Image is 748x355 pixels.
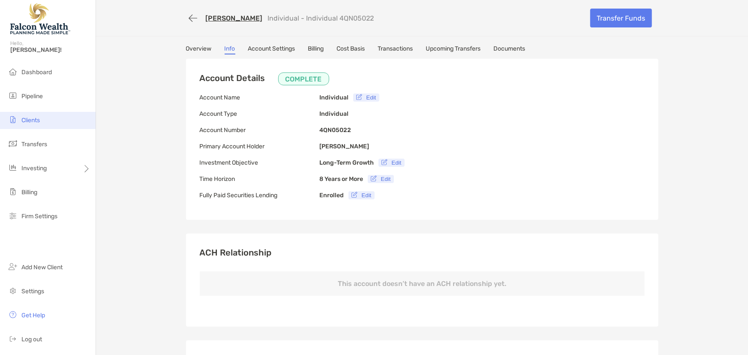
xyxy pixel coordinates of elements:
[200,72,329,85] h3: Account Details
[21,264,63,271] span: Add New Client
[10,46,90,54] span: [PERSON_NAME]!
[8,187,18,197] img: billing icon
[200,125,320,135] p: Account Number
[206,14,263,22] a: [PERSON_NAME]
[10,3,70,34] img: Falcon Wealth Planning Logo
[320,175,363,183] b: 8 Years or More
[21,141,47,148] span: Transfers
[8,262,18,272] img: add_new_client icon
[494,45,526,54] a: Documents
[320,192,344,199] b: Enrolled
[348,191,375,199] button: Edit
[21,189,37,196] span: Billing
[268,14,374,22] p: Individual - Individual 4QN05022
[8,66,18,77] img: dashboard icon
[320,159,374,166] b: Long-Term Growth
[8,114,18,125] img: clients icon
[200,141,320,152] p: Primary Account Holder
[285,74,322,84] p: COMPLETE
[21,213,57,220] span: Firm Settings
[21,336,42,343] span: Log out
[320,110,349,117] b: Individual
[200,271,645,296] p: This account doesn’t have an ACH relationship yet.
[426,45,481,54] a: Upcoming Transfers
[200,157,320,168] p: Investment Objective
[8,90,18,101] img: pipeline icon
[8,310,18,320] img: get-help icon
[21,288,44,295] span: Settings
[248,45,295,54] a: Account Settings
[21,312,45,319] span: Get Help
[21,69,52,76] span: Dashboard
[337,45,365,54] a: Cost Basis
[368,175,394,183] button: Edit
[21,93,43,100] span: Pipeline
[378,45,413,54] a: Transactions
[308,45,324,54] a: Billing
[320,94,349,101] b: Individual
[8,334,18,344] img: logout icon
[8,138,18,149] img: transfers icon
[186,45,212,54] a: Overview
[200,92,320,103] p: Account Name
[8,286,18,296] img: settings icon
[200,174,320,184] p: Time Horizon
[200,108,320,119] p: Account Type
[379,159,405,167] button: Edit
[21,117,40,124] span: Clients
[225,45,235,54] a: Info
[320,126,351,134] b: 4QN05022
[590,9,652,27] a: Transfer Funds
[353,93,380,102] button: Edit
[8,162,18,173] img: investing icon
[21,165,47,172] span: Investing
[8,211,18,221] img: firm-settings icon
[200,247,645,258] h3: ACH Relationship
[200,190,320,201] p: Fully Paid Securities Lending
[320,143,369,150] b: [PERSON_NAME]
